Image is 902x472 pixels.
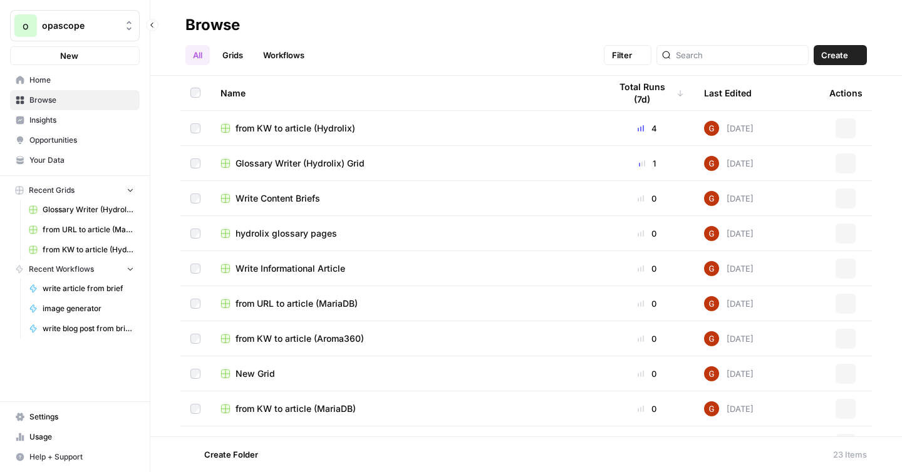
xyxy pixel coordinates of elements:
span: o [23,18,29,33]
span: Create [821,49,848,61]
div: [DATE] [704,261,754,276]
div: 0 [610,367,684,380]
a: Insights [10,110,140,130]
img: pobvtkb4t1czagu00cqquhmopsq1 [704,226,719,241]
div: 23 Items [833,448,867,461]
a: Grids [215,45,251,65]
div: 0 [610,227,684,240]
a: hydrolix glossary pages [220,227,590,240]
span: New [60,49,78,62]
button: Workspace: opascope [10,10,140,41]
a: from URL to article (MariaDB) [23,220,140,240]
a: Settings [10,407,140,427]
div: Total Runs (7d) [610,76,684,110]
span: from KW to article (Hydrolix) [236,122,355,135]
img: pobvtkb4t1czagu00cqquhmopsq1 [704,121,719,136]
span: Insights [29,115,134,126]
a: Opportunities [10,130,140,150]
div: [DATE] [704,366,754,381]
div: [DATE] [704,121,754,136]
button: Help + Support [10,447,140,467]
a: from KW to article (Hydrolix) [220,122,590,135]
input: Search [676,49,803,61]
span: Browse [29,95,134,106]
span: Opportunities [29,135,134,146]
span: from KW to article (Hydrolix) [43,244,134,255]
span: write blog post from brief (Aroma360) [43,323,134,334]
a: from KW to article (Hydrolix) [23,240,140,260]
a: write blog post from brief (Aroma360) [23,319,140,339]
div: 4 [610,122,684,135]
img: pobvtkb4t1czagu00cqquhmopsq1 [704,401,719,416]
span: Help + Support [29,451,134,463]
span: Settings [29,411,134,423]
span: Recent Grids [29,185,75,196]
button: Filter [604,45,651,65]
button: Create [814,45,867,65]
a: Workflows [256,45,312,65]
span: Glossary Writer (Hydrolix) Grid [43,204,134,215]
div: Name [220,76,590,110]
div: 0 [610,262,684,275]
a: Write Informational Article [220,262,590,275]
div: 0 [610,192,684,205]
div: [DATE] [704,226,754,241]
img: pobvtkb4t1czagu00cqquhmopsq1 [704,366,719,381]
img: pobvtkb4t1czagu00cqquhmopsq1 [704,156,719,171]
span: from URL to article (MariaDB) [236,297,358,310]
a: All [185,45,210,65]
span: Recent Workflows [29,264,94,275]
span: Write Informational Article [236,262,345,275]
a: Browse [10,90,140,110]
span: New Grid [236,367,275,380]
button: Create Folder [185,444,266,464]
a: image generator [23,299,140,319]
img: pobvtkb4t1czagu00cqquhmopsq1 [704,331,719,346]
a: Glossary Writer (Hydrolix) Grid [220,157,590,170]
div: [DATE] [704,191,754,206]
span: Home [29,74,134,86]
div: Browse [185,15,240,35]
a: from KW to article (Aroma360) [220,332,590,345]
div: [DATE] [704,331,754,346]
div: [DATE] [704,296,754,311]
a: Your Data [10,150,140,170]
div: [DATE] [704,156,754,171]
a: from KW to article (MariaDB) [220,403,590,415]
img: pobvtkb4t1czagu00cqquhmopsq1 [704,436,719,451]
span: opascope [42,19,118,32]
span: Write Content Briefs [236,192,320,205]
a: Write Content Briefs [220,192,590,205]
span: from KW to article (Aroma360) [236,332,364,345]
img: pobvtkb4t1czagu00cqquhmopsq1 [704,191,719,206]
button: Recent Workflows [10,260,140,279]
a: Usage [10,427,140,447]
span: from URL to article (MariaDB) [43,224,134,235]
button: Recent Grids [10,181,140,200]
span: Filter [612,49,632,61]
div: 0 [610,297,684,310]
span: Glossary Writer (Hydrolix) Grid [236,157,365,170]
div: Last Edited [704,76,752,110]
a: write article from brief [23,279,140,299]
span: Usage [29,431,134,443]
div: Actions [829,76,863,110]
div: 0 [610,332,684,345]
div: [DATE] [704,436,754,451]
img: pobvtkb4t1czagu00cqquhmopsq1 [704,296,719,311]
span: write article from brief [43,283,134,294]
span: Your Data [29,155,134,166]
a: New Grid [220,367,590,380]
div: [DATE] [704,401,754,416]
div: 0 [610,403,684,415]
a: Glossary Writer (Hydrolix) Grid [23,200,140,220]
a: from URL to article (MariaDB) [220,297,590,310]
a: Home [10,70,140,90]
span: Create Folder [204,448,258,461]
div: 1 [610,157,684,170]
span: hydrolix glossary pages [236,227,337,240]
span: image generator [43,303,134,314]
img: pobvtkb4t1czagu00cqquhmopsq1 [704,261,719,276]
button: New [10,46,140,65]
span: from KW to article (MariaDB) [236,403,356,415]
